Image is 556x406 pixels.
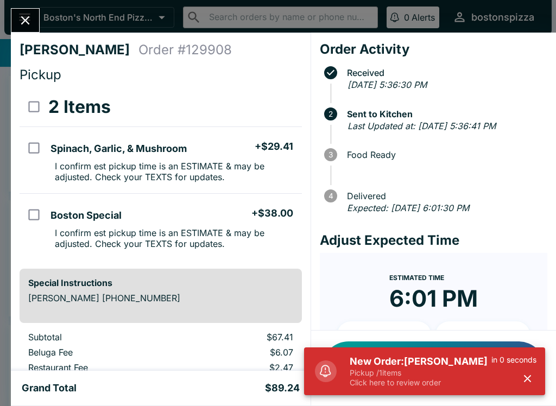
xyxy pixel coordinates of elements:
[342,150,547,160] span: Food Ready
[28,332,174,342] p: Subtotal
[347,79,427,90] em: [DATE] 5:36:30 PM
[337,321,432,348] button: + 10
[20,67,61,83] span: Pickup
[389,284,478,313] time: 6:01 PM
[435,321,530,348] button: + 20
[28,277,293,288] h6: Special Instructions
[20,87,302,260] table: orders table
[22,382,77,395] h5: Grand Total
[342,68,547,78] span: Received
[350,378,491,388] p: Click here to review order
[389,274,444,282] span: Estimated Time
[50,209,122,222] h5: Boston Special
[328,192,333,200] text: 4
[342,109,547,119] span: Sent to Kitchen
[191,362,293,373] p: $2.47
[55,161,293,182] p: I confirm est pickup time is an ESTIMATE & may be adjusted. Check your TEXTS for updates.
[28,347,174,358] p: Beluga Fee
[347,202,469,213] em: Expected: [DATE] 6:01:30 PM
[50,142,187,155] h5: Spinach, Garlic, & Mushroom
[350,368,491,378] p: Pickup / 1 items
[265,382,300,395] h5: $89.24
[138,42,232,58] h4: Order # 129908
[48,96,111,118] h3: 2 Items
[491,355,536,365] p: in 0 seconds
[28,362,174,373] p: Restaurant Fee
[11,9,39,32] button: Close
[320,41,547,58] h4: Order Activity
[347,120,496,131] em: Last Updated at: [DATE] 5:36:41 PM
[320,232,547,249] h4: Adjust Expected Time
[350,355,491,368] h5: New Order: [PERSON_NAME]
[322,341,545,395] button: Notify Customer Food is Ready
[328,110,333,118] text: 2
[255,140,293,153] h5: + $29.41
[328,150,333,159] text: 3
[191,347,293,358] p: $6.07
[191,332,293,342] p: $67.41
[251,207,293,220] h5: + $38.00
[342,191,547,201] span: Delivered
[28,293,293,303] p: [PERSON_NAME] [PHONE_NUMBER]
[20,42,138,58] h4: [PERSON_NAME]
[55,227,293,249] p: I confirm est pickup time is an ESTIMATE & may be adjusted. Check your TEXTS for updates.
